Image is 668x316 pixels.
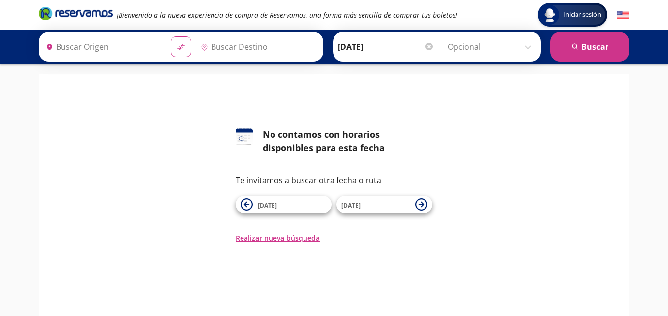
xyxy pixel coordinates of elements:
[39,6,113,21] i: Brand Logo
[236,233,320,243] button: Realizar nueva búsqueda
[341,201,361,210] span: [DATE]
[236,174,432,186] p: Te invitamos a buscar otra fecha o ruta
[42,34,163,59] input: Buscar Origen
[550,32,629,62] button: Buscar
[236,196,332,213] button: [DATE]
[336,196,432,213] button: [DATE]
[617,9,629,21] button: English
[559,10,605,20] span: Iniciar sesión
[117,10,457,20] em: ¡Bienvenido a la nueva experiencia de compra de Reservamos, una forma más sencilla de comprar tus...
[39,6,113,24] a: Brand Logo
[197,34,318,59] input: Buscar Destino
[263,128,432,155] div: No contamos con horarios disponibles para esta fecha
[448,34,536,59] input: Opcional
[338,34,434,59] input: Elegir Fecha
[258,201,277,210] span: [DATE]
